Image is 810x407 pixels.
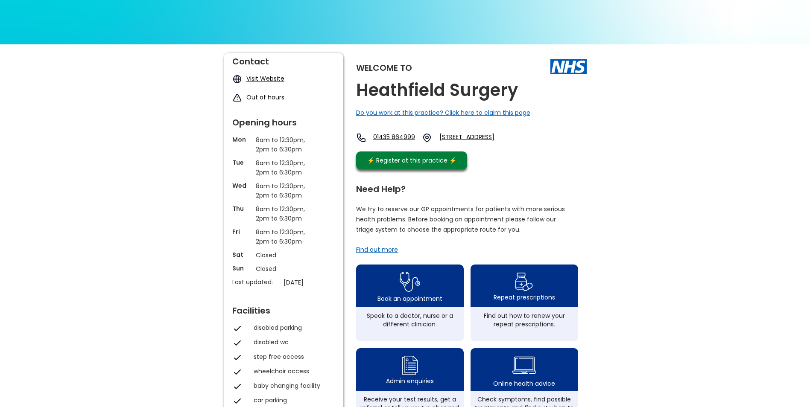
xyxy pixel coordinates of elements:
div: wheelchair access [254,367,330,375]
div: Online health advice [493,379,555,388]
img: The NHS logo [550,59,587,74]
p: Fri [232,227,251,236]
p: Sat [232,250,251,259]
div: Contact [232,53,335,66]
img: admin enquiry icon [401,354,419,377]
div: ⚡️ Register at this practice ⚡️ [363,156,461,165]
img: exclamation icon [232,93,242,103]
img: globe icon [232,74,242,84]
div: Speak to a doctor, nurse or a different clinician. [360,311,459,329]
a: 01435 864999 [373,133,415,143]
img: repeat prescription icon [515,270,533,293]
a: Find out more [356,245,398,254]
p: [DATE] [284,278,339,287]
p: Last updated: [232,278,279,286]
p: Closed [256,264,311,273]
img: book appointment icon [400,269,420,294]
p: Closed [256,250,311,260]
img: health advice icon [512,351,536,379]
a: repeat prescription iconRepeat prescriptionsFind out how to renew your repeat prescriptions. [471,265,578,341]
div: baby changing facility [254,381,330,390]
div: disabled wc [254,338,330,346]
p: Mon [232,135,251,144]
img: practice location icon [422,133,432,143]
a: Visit Website [246,74,284,83]
div: disabled parking [254,323,330,332]
div: Repeat prescriptions [494,293,555,302]
p: 8am to 12:30pm, 2pm to 6:30pm [256,181,311,200]
a: Out of hours [246,93,284,102]
div: Admin enquiries [386,377,434,385]
p: 8am to 12:30pm, 2pm to 6:30pm [256,204,311,223]
h2: Heathfield Surgery [356,81,518,100]
div: Book an appointment [377,294,442,303]
p: Thu [232,204,251,213]
div: step free access [254,352,330,361]
div: car parking [254,396,330,404]
div: Need Help? [356,180,578,193]
a: Do you work at this practice? Click here to claim this page [356,108,530,117]
p: Tue [232,158,251,167]
div: Find out how to renew your repeat prescriptions. [475,311,574,329]
p: 8am to 12:30pm, 2pm to 6:30pm [256,158,311,177]
div: Welcome to [356,64,412,72]
p: We try to reserve our GP appointments for patients with more serious health problems. Before book... [356,204,565,235]
a: book appointment icon Book an appointmentSpeak to a doctor, nurse or a different clinician. [356,265,464,341]
a: ⚡️ Register at this practice ⚡️ [356,151,467,169]
p: 8am to 12:30pm, 2pm to 6:30pm [256,135,311,154]
div: Facilities [232,302,335,315]
p: 8am to 12:30pm, 2pm to 6:30pm [256,227,311,246]
p: Sun [232,264,251,273]
a: [STREET_ADDRESS] [439,133,523,143]
div: Opening hours [232,114,335,127]
p: Wed [232,181,251,190]
img: telephone icon [356,133,366,143]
